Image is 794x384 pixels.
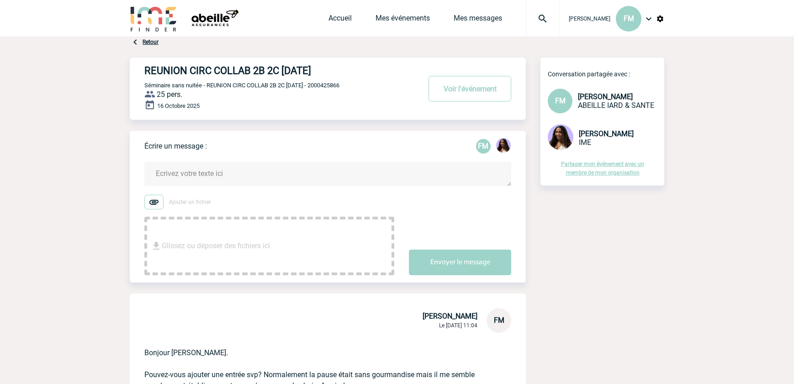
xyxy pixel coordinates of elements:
div: Florence MATHIEU [476,139,491,154]
span: FM [555,96,566,105]
span: IME [579,138,591,147]
img: file_download.svg [151,240,162,251]
img: IME-Finder [130,5,177,32]
span: Ajouter un fichier [169,199,211,205]
span: [PERSON_NAME] [569,16,610,22]
img: 131234-0.jpg [548,124,573,150]
span: ABEILLE IARD & SANTE [578,101,654,110]
p: Écrire un message : [144,142,207,150]
span: Séminaire sans nuitée - REUNION CIRC COLLAB 2B 2C [DATE] - 2000425866 [144,82,339,89]
span: 25 pers. [157,90,182,99]
a: Accueil [328,14,352,27]
button: Envoyer le message [409,250,511,275]
a: Mes messages [454,14,502,27]
span: [PERSON_NAME] [579,129,634,138]
span: 16 Octobre 2025 [157,102,200,109]
a: Mes événements [376,14,430,27]
div: Jessica NETO BOGALHO [496,138,511,155]
p: FM [476,139,491,154]
span: [PERSON_NAME] [578,92,633,101]
p: Conversation partagée avec : [548,70,664,78]
a: Retour [143,39,159,45]
img: 131234-0.jpg [496,138,511,153]
span: FM [494,316,504,325]
a: Partager mon événement avec un membre de mon organisation [561,161,644,176]
span: Le [DATE] 11:04 [439,322,477,329]
button: Voir l'événement [429,76,511,101]
h4: REUNION CIRC COLLAB 2B 2C [DATE] [144,65,393,76]
span: FM [624,14,634,23]
span: Glissez ou déposer des fichiers ici [162,223,270,269]
span: [PERSON_NAME] [423,312,477,320]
